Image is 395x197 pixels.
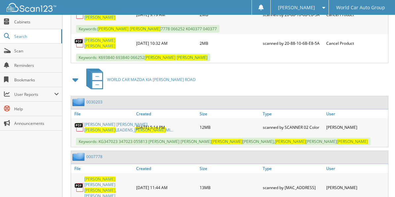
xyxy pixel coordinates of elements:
[135,120,198,134] div: [DATE] 5:14 PM
[261,120,325,134] div: scanned by SCANNER 02 Color
[278,6,315,10] span: [PERSON_NAME]
[84,38,133,49] a: [PERSON_NAME] [PERSON_NAME]
[71,109,135,118] a: File
[135,109,198,118] a: Created
[14,63,59,68] span: Reminders
[74,38,84,48] img: PDF.png
[177,55,208,60] span: [PERSON_NAME]
[325,120,388,134] div: [PERSON_NAME]
[325,36,388,50] div: Cancel Product
[14,34,58,39] span: Search
[76,25,219,33] span: Keywords: 7778 066252 K040377 040377
[198,164,261,173] a: Size
[198,120,261,134] div: 12MB
[336,6,385,10] span: World Car Auto Group
[84,127,115,133] span: [PERSON_NAME]
[84,43,115,49] span: [PERSON_NAME]
[76,138,371,145] span: Keywords: KG347023 347023 055813 [PERSON_NAME] [PERSON_NAME] [PERSON_NAME], [PERSON_NAME]
[198,36,261,50] div: 2MB
[74,122,84,132] img: PDF.png
[198,109,261,118] a: Size
[362,165,395,197] iframe: Chat Widget
[275,139,306,144] span: [PERSON_NAME]
[14,48,59,54] span: Scan
[74,183,84,192] img: PDF.png
[86,154,102,159] a: 0007778
[7,3,56,12] img: scan123-logo-white.svg
[84,176,115,182] span: [PERSON_NAME]
[14,106,59,112] span: Help
[212,139,243,144] span: [PERSON_NAME]
[14,121,59,126] span: Announcements
[261,36,325,50] div: scanned by 20-88-10-6B-E8-5A
[72,98,86,106] img: folder2.png
[130,26,161,32] span: [PERSON_NAME]
[84,187,115,193] span: [PERSON_NAME]
[14,92,54,97] span: User Reports
[84,122,173,133] a: [PERSON_NAME] [PERSON_NAME][PERSON_NAME]LEADENS_[PERSON_NAME]MI...
[84,14,115,20] span: [PERSON_NAME]
[76,54,210,61] span: Keywords: K693840 693840 066252
[261,109,325,118] a: Type
[86,99,102,105] a: 0030203
[82,67,196,93] a: WORLD CAR MAZDA KIA [PERSON_NAME] ROAD
[135,36,198,50] div: [DATE] 10:32 AM
[72,153,86,161] img: folder2.png
[261,164,325,173] a: Type
[14,19,59,25] span: Cabinets
[337,139,368,144] span: [PERSON_NAME]
[325,109,388,118] a: User
[135,164,198,173] a: Created
[144,55,176,60] span: [PERSON_NAME]
[325,164,388,173] a: User
[107,77,196,82] span: WORLD CAR MAZDA KIA [PERSON_NAME] ROAD
[84,38,115,43] span: [PERSON_NAME]
[14,77,59,83] span: Bookmarks
[71,164,135,173] a: File
[98,26,129,32] span: [PERSON_NAME]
